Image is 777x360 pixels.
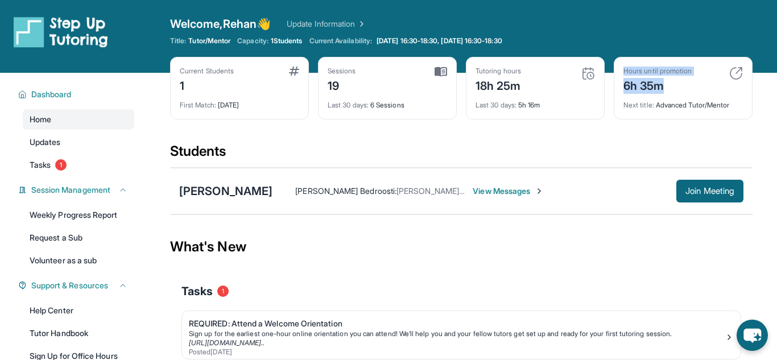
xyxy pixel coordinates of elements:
[271,36,303,45] span: 1 Students
[685,188,734,195] span: Join Meeting
[217,285,229,297] span: 1
[623,94,743,110] div: Advanced Tutor/Mentor
[623,101,654,109] span: Next title :
[31,89,72,100] span: Dashboard
[189,338,264,347] a: [URL][DOMAIN_NAME]..
[27,89,127,100] button: Dashboard
[30,136,61,148] span: Updates
[23,300,134,321] a: Help Center
[30,114,51,125] span: Home
[170,16,271,32] span: Welcome, Rehan 👋
[189,329,725,338] div: Sign up for the earliest one-hour online orientation you can attend! We’ll help you and your fell...
[180,76,234,94] div: 1
[55,159,67,171] span: 1
[737,320,768,351] button: chat-button
[170,222,753,272] div: What's New
[23,227,134,248] a: Request a Sub
[309,36,372,45] span: Current Availability:
[535,187,544,196] img: Chevron-Right
[729,67,743,80] img: card
[476,94,595,110] div: 5h 16m
[355,18,366,30] img: Chevron Right
[581,67,595,80] img: card
[180,101,216,109] span: First Match :
[180,94,299,110] div: [DATE]
[328,94,447,110] div: 6 Sessions
[328,101,369,109] span: Last 30 days :
[374,36,505,45] a: [DATE] 16:30-18:30, [DATE] 16:30-18:30
[23,109,134,130] a: Home
[237,36,268,45] span: Capacity:
[23,250,134,271] a: Volunteer as a sub
[31,184,110,196] span: Session Management
[188,36,230,45] span: Tutor/Mentor
[23,323,134,344] a: Tutor Handbook
[473,185,544,197] span: View Messages
[435,67,447,77] img: card
[170,142,753,167] div: Students
[623,67,692,76] div: Hours until promotion
[189,347,725,357] div: Posted [DATE]
[27,280,127,291] button: Support & Resources
[23,205,134,225] a: Weekly Progress Report
[30,159,51,171] span: Tasks
[170,36,186,45] span: Title:
[476,67,521,76] div: Tutoring hours
[27,184,127,196] button: Session Management
[23,155,134,175] a: Tasks1
[623,76,692,94] div: 6h 35m
[476,101,516,109] span: Last 30 days :
[396,186,518,196] span: [PERSON_NAME] is going to login
[328,67,356,76] div: Sessions
[295,186,396,196] span: [PERSON_NAME] Bedroosti :
[377,36,502,45] span: [DATE] 16:30-18:30, [DATE] 16:30-18:30
[14,16,108,48] img: logo
[328,76,356,94] div: 19
[287,18,366,30] a: Update Information
[189,318,725,329] div: REQUIRED: Attend a Welcome Orientation
[23,132,134,152] a: Updates
[179,183,272,199] div: [PERSON_NAME]
[180,67,234,76] div: Current Students
[676,180,743,202] button: Join Meeting
[182,311,741,359] a: REQUIRED: Attend a Welcome OrientationSign up for the earliest one-hour online orientation you ca...
[476,76,521,94] div: 18h 25m
[181,283,213,299] span: Tasks
[31,280,108,291] span: Support & Resources
[289,67,299,76] img: card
